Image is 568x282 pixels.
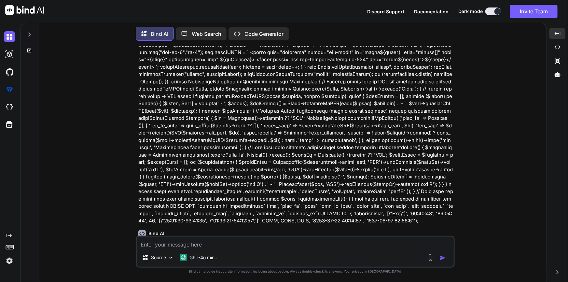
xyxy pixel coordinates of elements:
img: icon [439,255,446,261]
span: Documentation [414,9,449,14]
button: Invite Team [510,5,558,18]
span: Dark mode [458,8,483,15]
button: Documentation [414,8,449,15]
img: premium [4,84,15,95]
p: Bind AI [151,30,168,38]
h6: Bind AI [148,230,164,237]
img: attachment [427,254,434,261]
span: Discord Support [367,9,404,14]
img: cloudideIcon [4,102,15,113]
img: darkChat [4,31,15,42]
img: GPT-4o mini [180,254,187,261]
p: Code Generator [244,30,284,38]
p: Web Search [192,30,221,38]
button: Discord Support [367,8,404,15]
p: Bind can provide inaccurate information, including about people. Always double-check its answers.... [136,269,455,274]
p: GPT-4o min.. [189,254,217,261]
img: settings [4,255,15,266]
img: darkAi-studio [4,49,15,60]
img: githubDark [4,66,15,78]
img: Pick Models [168,255,173,261]
img: Bind AI [5,5,44,15]
p: Source [151,254,166,261]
